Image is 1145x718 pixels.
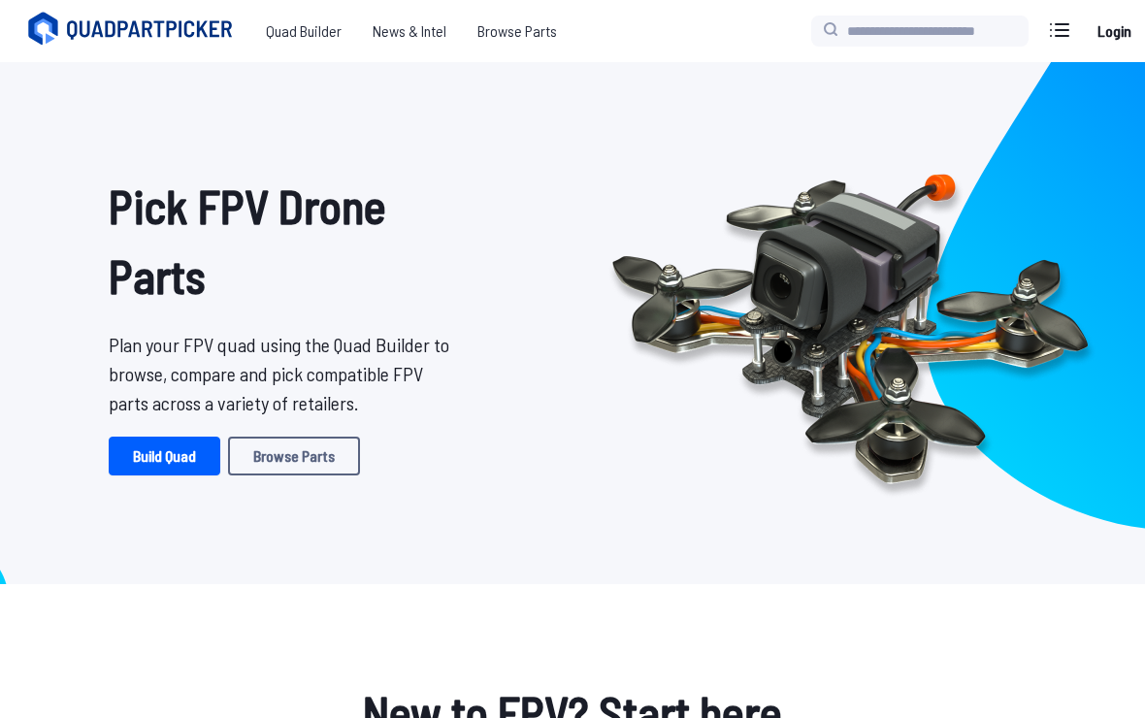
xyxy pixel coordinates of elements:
p: Plan your FPV quad using the Quad Builder to browse, compare and pick compatible FPV parts across... [109,330,462,417]
a: News & Intel [357,12,462,50]
a: Login [1091,12,1137,50]
a: Browse Parts [228,437,360,475]
a: Browse Parts [462,12,572,50]
img: Quadcopter [571,129,1129,517]
a: Quad Builder [250,12,357,50]
a: Build Quad [109,437,220,475]
h1: Pick FPV Drone Parts [109,171,462,310]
